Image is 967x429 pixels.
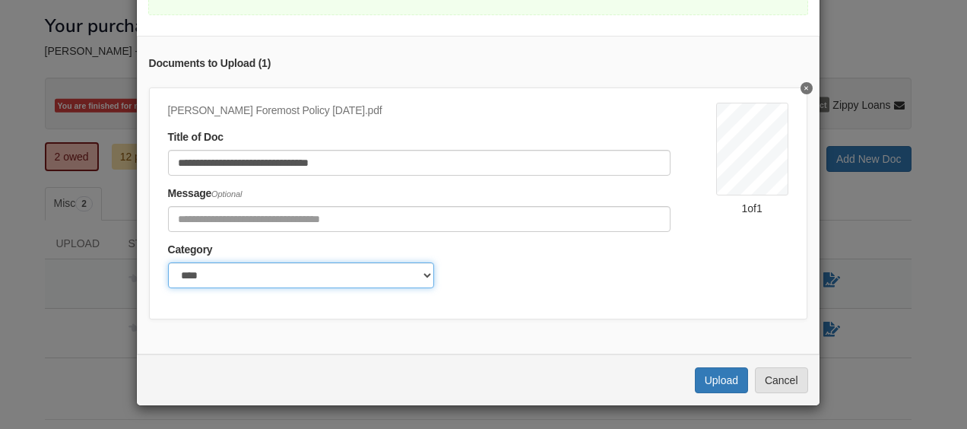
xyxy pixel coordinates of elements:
[168,242,213,259] label: Category
[168,150,671,176] input: Document Title
[755,367,808,393] button: Cancel
[168,186,243,202] label: Message
[801,82,813,94] button: Delete Chilton Foremost Policy 08.18.2025
[695,367,748,393] button: Upload
[168,103,671,119] div: [PERSON_NAME] Foremost Policy [DATE].pdf
[716,201,788,216] div: 1 of 1
[168,129,224,146] label: Title of Doc
[168,262,434,288] select: Category
[211,189,242,199] span: Optional
[168,206,671,232] input: Include any comments on this document
[149,56,807,72] div: Documents to Upload ( 1 )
